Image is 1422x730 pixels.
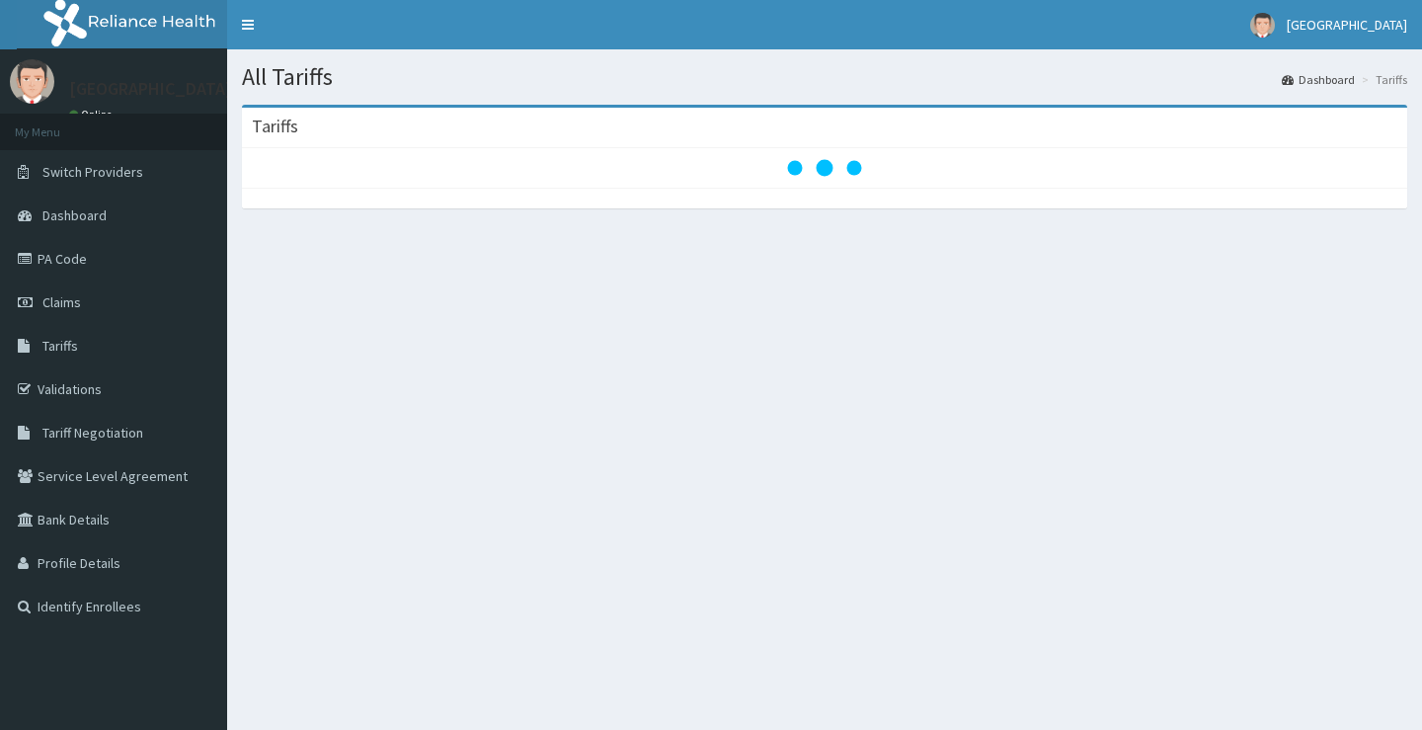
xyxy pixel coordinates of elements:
[42,337,78,355] span: Tariffs
[69,108,117,122] a: Online
[42,163,143,181] span: Switch Providers
[42,293,81,311] span: Claims
[69,80,232,98] p: [GEOGRAPHIC_DATA]
[1250,13,1275,38] img: User Image
[42,424,143,442] span: Tariff Negotiation
[10,59,54,104] img: User Image
[242,64,1407,90] h1: All Tariffs
[252,118,298,135] h3: Tariffs
[1357,71,1407,88] li: Tariffs
[785,128,864,207] svg: audio-loading
[1282,71,1355,88] a: Dashboard
[1287,16,1407,34] span: [GEOGRAPHIC_DATA]
[42,206,107,224] span: Dashboard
